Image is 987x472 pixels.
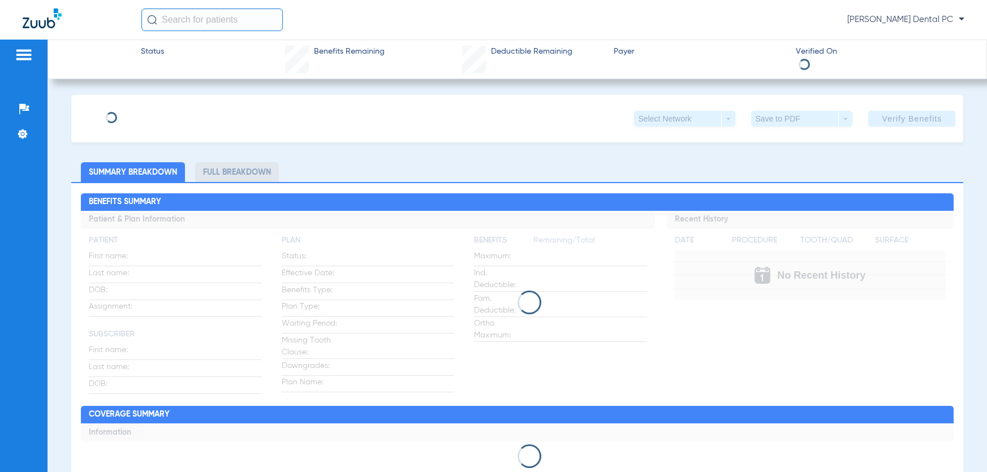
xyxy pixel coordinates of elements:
span: Status [141,46,164,58]
img: Zuub Logo [23,8,62,28]
span: Deductible Remaining [491,46,572,58]
h2: Coverage Summary [81,406,954,424]
span: Verified On [796,46,968,58]
span: [PERSON_NAME] Dental PC [847,14,964,25]
li: Summary Breakdown [81,162,185,182]
li: Full Breakdown [195,162,279,182]
span: Payer [614,46,786,58]
span: Benefits Remaining [314,46,385,58]
h2: Benefits Summary [81,193,954,211]
img: Search Icon [147,15,157,25]
input: Search for patients [141,8,283,31]
img: hamburger-icon [15,48,33,62]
